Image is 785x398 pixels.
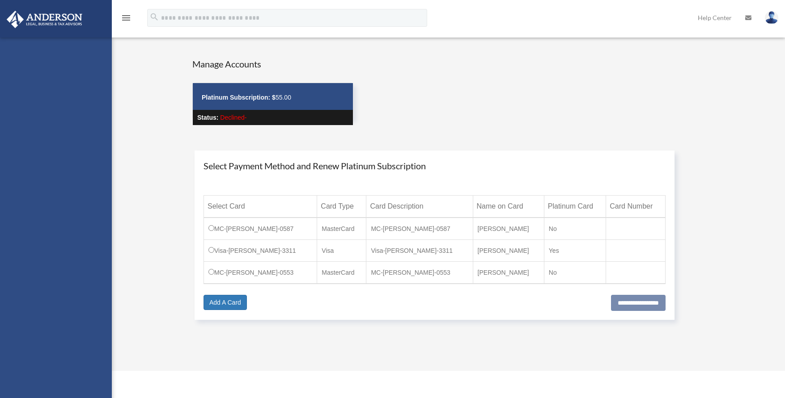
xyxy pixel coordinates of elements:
[317,218,366,240] td: MasterCard
[473,239,544,261] td: [PERSON_NAME]
[204,195,317,218] th: Select Card
[4,11,85,28] img: Anderson Advisors Platinum Portal
[544,239,606,261] td: Yes
[366,218,473,240] td: MC-[PERSON_NAME]-0587
[192,58,353,70] h4: Manage Accounts
[366,261,473,284] td: MC-[PERSON_NAME]-0553
[473,218,544,240] td: [PERSON_NAME]
[544,261,606,284] td: No
[317,261,366,284] td: MasterCard
[202,92,344,103] p: 55.00
[204,295,247,310] a: Add A Card
[149,12,159,22] i: search
[765,11,778,24] img: User Pic
[544,218,606,240] td: No
[121,13,132,23] i: menu
[317,239,366,261] td: Visa
[473,261,544,284] td: [PERSON_NAME]
[366,195,473,218] th: Card Description
[544,195,606,218] th: Platinum Card
[473,195,544,218] th: Name on Card
[317,195,366,218] th: Card Type
[202,94,276,101] strong: Platinum Subscription: $
[606,195,665,218] th: Card Number
[197,114,218,121] strong: Status:
[121,16,132,23] a: menu
[220,114,246,121] span: Declined-
[204,239,317,261] td: Visa-[PERSON_NAME]-3311
[204,159,666,172] h4: Select Payment Method and Renew Platinum Subscription
[204,218,317,240] td: MC-[PERSON_NAME]-0587
[204,261,317,284] td: MC-[PERSON_NAME]-0553
[366,239,473,261] td: Visa-[PERSON_NAME]-3311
